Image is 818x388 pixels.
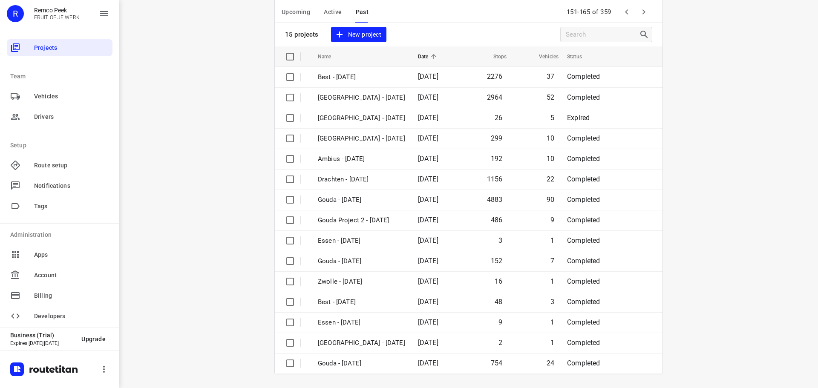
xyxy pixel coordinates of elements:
span: 1 [550,318,554,326]
p: Essen - Friday [318,236,405,246]
span: 2964 [487,93,503,101]
span: 7 [550,257,554,265]
span: 4883 [487,195,503,204]
span: 299 [491,134,503,142]
div: Search [639,29,652,40]
button: New project [331,27,386,43]
span: 2276 [487,72,503,80]
div: Route setup [7,157,112,174]
span: 37 [547,72,554,80]
span: Developers [34,312,109,321]
p: Setup [10,141,112,150]
p: Team [10,72,112,81]
span: Drivers [34,112,109,121]
span: Status [567,52,593,62]
p: Zwolle - Friday [318,277,405,287]
span: 90 [547,195,554,204]
div: Billing [7,287,112,304]
span: [DATE] [418,114,438,122]
span: Completed [567,155,600,163]
span: Notifications [34,181,109,190]
p: Best - Monday [318,72,405,82]
span: [DATE] [418,175,438,183]
p: Gouda - Thursday [318,359,405,368]
span: [DATE] [418,155,438,163]
div: Projects [7,39,112,56]
div: Apps [7,246,112,263]
p: Gouda Project 2 - Monday [318,216,405,225]
p: Antwerpen - Thursday [318,338,405,348]
span: Route setup [34,161,109,170]
p: Expires [DATE][DATE] [10,340,75,346]
span: 192 [491,155,503,163]
span: Completed [567,339,600,347]
span: [DATE] [418,277,438,285]
div: Notifications [7,177,112,194]
span: [DATE] [418,257,438,265]
span: 10 [547,134,554,142]
span: 9 [498,318,502,326]
span: Past [356,7,369,17]
span: Completed [567,175,600,183]
span: Completed [567,277,600,285]
span: 24 [547,359,554,367]
span: Expired [567,114,590,122]
button: Upgrade [75,331,112,347]
span: Upcoming [282,7,310,17]
span: 2 [498,339,502,347]
span: Date [418,52,440,62]
span: [DATE] [418,195,438,204]
span: [DATE] [418,93,438,101]
p: Zwolle - Monday [318,93,405,103]
span: 10 [547,155,554,163]
span: Completed [567,318,600,326]
span: 1156 [487,175,503,183]
p: Best - Friday [318,297,405,307]
div: Developers [7,308,112,325]
span: 152 [491,257,503,265]
span: 26 [495,114,502,122]
span: 3 [550,298,554,306]
span: 3 [498,236,502,244]
div: Account [7,267,112,284]
span: Completed [567,195,600,204]
span: Projects [34,43,109,52]
span: 1 [550,277,554,285]
p: Ambius - Monday [318,154,405,164]
span: Completed [567,257,600,265]
span: 1 [550,236,554,244]
span: Previous Page [618,3,635,20]
span: [DATE] [418,298,438,306]
input: Search projects [566,28,639,41]
span: 5 [550,114,554,122]
p: Gouda - Monday [318,195,405,205]
span: 1 [550,339,554,347]
span: Vehicles [528,52,559,62]
span: Completed [567,298,600,306]
p: FRUIT OP JE WERK [34,14,80,20]
div: Vehicles [7,88,112,105]
span: Billing [34,291,109,300]
span: Account [34,271,109,280]
span: Completed [567,134,600,142]
span: Apps [34,250,109,259]
p: 15 projects [285,31,319,38]
span: 9 [550,216,554,224]
span: Completed [567,72,600,80]
span: [DATE] [418,359,438,367]
span: 151-165 of 359 [563,3,615,21]
span: [DATE] [418,339,438,347]
span: Completed [567,93,600,101]
p: Gouda - Friday [318,256,405,266]
span: [DATE] [418,134,438,142]
p: Remco Peek [34,7,80,14]
p: Essen - Thursday [318,318,405,328]
span: [DATE] [418,318,438,326]
span: 22 [547,175,554,183]
div: R [7,5,24,22]
span: 48 [495,298,502,306]
p: Drachten - Monday [318,175,405,184]
span: Stops [482,52,507,62]
p: Antwerpen - Monday [318,134,405,144]
span: New project [336,29,381,40]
